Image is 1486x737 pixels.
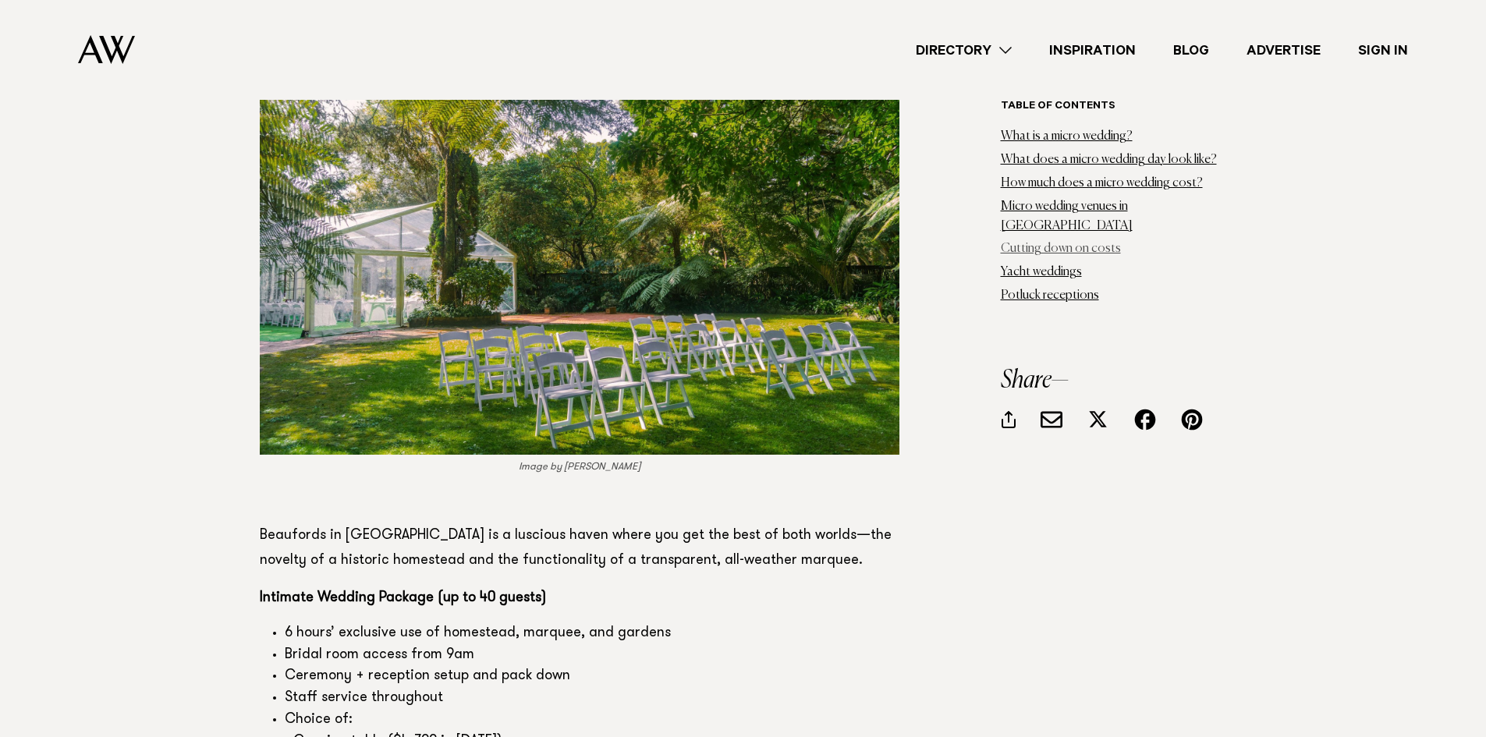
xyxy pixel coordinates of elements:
[1001,243,1121,255] a: Cutting down on costs
[1154,40,1228,61] a: Blog
[1001,200,1133,232] a: Micro wedding venues in [GEOGRAPHIC_DATA]
[897,40,1030,61] a: Directory
[260,591,546,605] strong: Intimate Wedding Package (up to 40 guests)
[1001,177,1203,190] a: How much does a micro wedding cost?
[1001,130,1133,143] a: What is a micro wedding?
[1001,266,1082,278] a: Yacht weddings
[1030,40,1154,61] a: Inspiration
[1001,289,1099,302] a: Potluck receptions
[1339,40,1427,61] a: Sign In
[1228,40,1339,61] a: Advertise
[285,688,899,710] li: Staff service throughout
[285,645,899,667] li: Bridal room access from 9am
[285,666,899,688] li: Ceremony + reception setup and pack down
[1001,368,1227,393] h3: Share
[519,462,640,472] em: Image by [PERSON_NAME]
[78,35,135,64] img: Auckland Weddings Logo
[1001,100,1227,115] h6: Table of contents
[260,523,899,573] p: Beaufords in [GEOGRAPHIC_DATA] is a luscious haven where you get the best of both worlds—the nove...
[1001,154,1217,166] a: What does a micro wedding day look like?
[285,623,899,645] li: 6 hours’ exclusive use of homestead, marquee, and gardens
